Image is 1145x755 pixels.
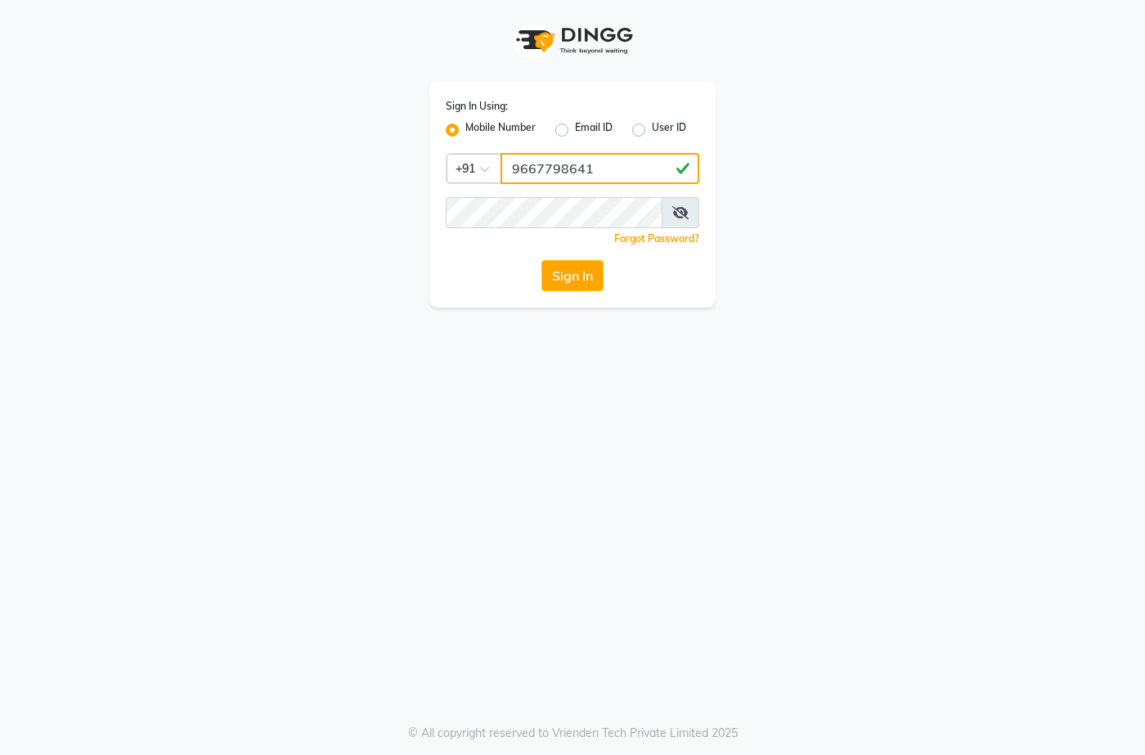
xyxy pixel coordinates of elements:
label: User ID [652,120,686,140]
img: logo1.svg [507,16,638,65]
a: Forgot Password? [614,232,699,245]
label: Email ID [575,120,613,140]
label: Sign In Using: [446,99,508,114]
button: Sign In [541,260,604,291]
label: Mobile Number [465,120,536,140]
input: Username [446,197,662,228]
input: Username [501,153,699,184]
